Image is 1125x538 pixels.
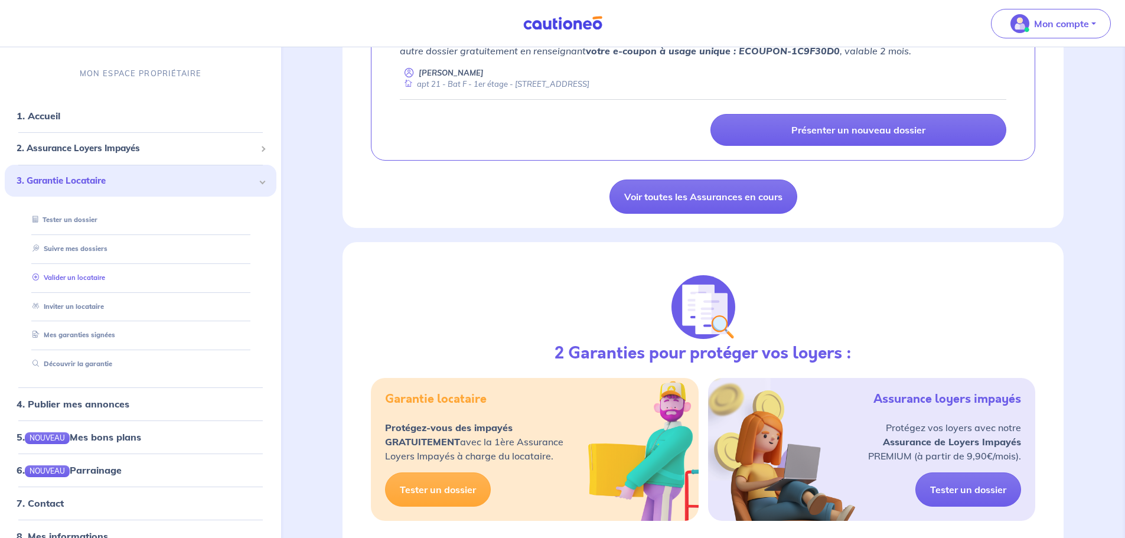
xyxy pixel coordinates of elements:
[28,244,107,253] a: Suivre mes dossiers
[385,422,513,448] strong: Protégez-vous des impayés GRATUITEMENT
[17,110,60,122] a: 1. Accueil
[419,67,484,79] p: [PERSON_NAME]
[28,302,104,311] a: Inviter un locataire
[5,137,276,160] div: 2. Assurance Loyers Impayés
[1010,14,1029,33] img: illu_account_valid_menu.svg
[609,180,797,214] a: Voir toutes les Assurances en cours
[28,360,112,368] a: Découvrir la garantie
[519,16,607,31] img: Cautioneo
[868,420,1021,463] p: Protégez vos loyers avec notre PREMIUM (à partir de 9,90€/mois).
[19,268,262,288] div: Valider un locataire
[5,104,276,128] div: 1. Accueil
[19,210,262,230] div: Tester un dossier
[5,165,276,197] div: 3. Garantie Locataire
[385,420,563,463] p: avec la 1ère Assurance Loyers Impayés à charge du locataire.
[5,491,276,515] div: 7. Contact
[385,472,491,507] a: Tester un dossier
[1034,17,1089,31] p: Mon compte
[5,458,276,482] div: 6.NOUVEAUParrainage
[5,425,276,449] div: 5.NOUVEAUMes bons plans
[710,114,1006,146] a: Présenter un nouveau dossier
[586,45,840,57] strong: votre e-coupon à usage unique : ECOUPON-1C9F30D0
[19,325,262,345] div: Mes garanties signées
[873,392,1021,406] h5: Assurance loyers impayés
[28,216,97,224] a: Tester un dossier
[80,68,201,79] p: MON ESPACE PROPRIÉTAIRE
[17,497,64,509] a: 7. Contact
[19,354,262,374] div: Découvrir la garantie
[400,79,589,90] div: apt 21 - Bat F - 1er étage - [STREET_ADDRESS]
[17,142,256,155] span: 2. Assurance Loyers Impayés
[19,297,262,317] div: Inviter un locataire
[385,392,487,406] h5: Garantie locataire
[28,331,115,339] a: Mes garanties signées
[915,472,1021,507] a: Tester un dossier
[17,464,122,476] a: 6.NOUVEAUParrainage
[17,431,141,443] a: 5.NOUVEAUMes bons plans
[991,9,1111,38] button: illu_account_valid_menu.svgMon compte
[883,436,1021,448] strong: Assurance de Loyers Impayés
[671,275,735,339] img: justif-loupe
[17,398,129,410] a: 4. Publier mes annonces
[791,124,925,136] p: Présenter un nouveau dossier
[28,273,105,282] a: Valider un locataire
[19,239,262,259] div: Suivre mes dossiers
[17,174,256,188] span: 3. Garantie Locataire
[555,344,852,364] h3: 2 Garanties pour protéger vos loyers :
[5,392,276,416] div: 4. Publier mes annonces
